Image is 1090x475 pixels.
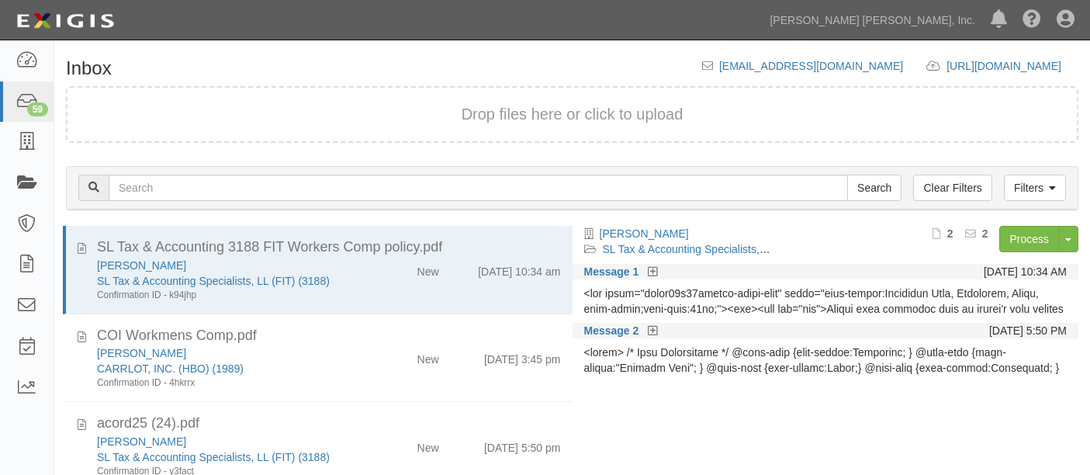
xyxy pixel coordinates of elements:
div: Jennifer Carr [97,345,358,361]
input: Search [847,175,901,201]
a: Clear Filters [913,175,991,201]
a: Process [999,226,1059,252]
img: logo-5460c22ac91f19d4615b14bd174203de0afe785f0fc80cf4dbbc73dc1793850b.png [12,7,119,35]
div: <lorem> /* Ipsu Dolorsitame */ @cons-adip {elit-seddoe:Temporinc; } @utla-etdo {magn-aliqua:"Enim... [584,345,1068,376]
h1: Inbox [66,58,112,78]
div: [DATE] 5:50 PM [989,323,1067,338]
a: [PERSON_NAME] [PERSON_NAME], Inc. [762,5,983,36]
a: [PERSON_NAME] [600,227,689,240]
div: Message 1 [DATE] 10:34 AM [573,264,1079,279]
i: Help Center - Complianz [1023,11,1041,29]
div: SL Tax & Accounting Specialists, LL (FIT) (3188) [97,273,358,289]
a: SL Tax & Accounting Specialists, LL (FIT) (3188) [97,451,330,463]
div: [DATE] 10:34 AM [984,264,1067,279]
a: [EMAIL_ADDRESS][DOMAIN_NAME] [719,60,903,72]
a: [URL][DOMAIN_NAME] [946,60,1078,72]
a: SL Tax & Accounting Specialists, LL (FIT) (3188) [97,275,330,287]
div: SL Tax & Accounting Specialists, LL (FIT) (3188) [97,449,358,465]
div: New [417,434,439,456]
a: Filters [1004,175,1066,201]
div: Stephanie Ellis [97,434,358,449]
a: Message 2 [584,323,639,338]
div: 59 [27,102,48,116]
b: 2 [982,227,988,240]
a: [PERSON_NAME] [97,259,186,272]
b: 2 [947,227,953,240]
div: SL Tax & Accounting 3188 FIT Workers Comp policy.pdf [97,237,561,258]
div: Confirmation ID - k94jhp [97,289,358,302]
div: [DATE] 10:34 am [478,258,560,279]
div: [DATE] 5:50 pm [484,434,561,456]
button: Drop files here or click to upload [462,103,683,126]
div: CARRLOT, INC. (HBO) (1989) [97,361,358,376]
a: [PERSON_NAME] [97,347,186,359]
div: COI Workmens Comp.pdf [97,326,561,346]
div: Stephanie Ellis [97,258,358,273]
div: <lor ipsum="dolor09s37ametco-adipi-elit" seddo="eius-tempor:Incididun Utla, Etdolorem, Aliqu, eni... [584,286,1068,317]
div: Message 2 [DATE] 5:50 PM [573,323,1079,338]
div: New [417,258,439,279]
a: SL Tax & Accounting Specialists, LL (FIT) (3188) [603,243,836,255]
a: Message 1 [584,264,639,279]
div: [DATE] 3:45 pm [484,345,561,367]
input: Search [109,175,848,201]
a: [PERSON_NAME] [97,435,186,448]
a: CARRLOT, INC. (HBO) (1989) [97,362,244,375]
div: New [417,345,439,367]
div: acord25 (24).pdf [97,414,561,434]
div: Confirmation ID - 4hkrrx [97,376,358,390]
